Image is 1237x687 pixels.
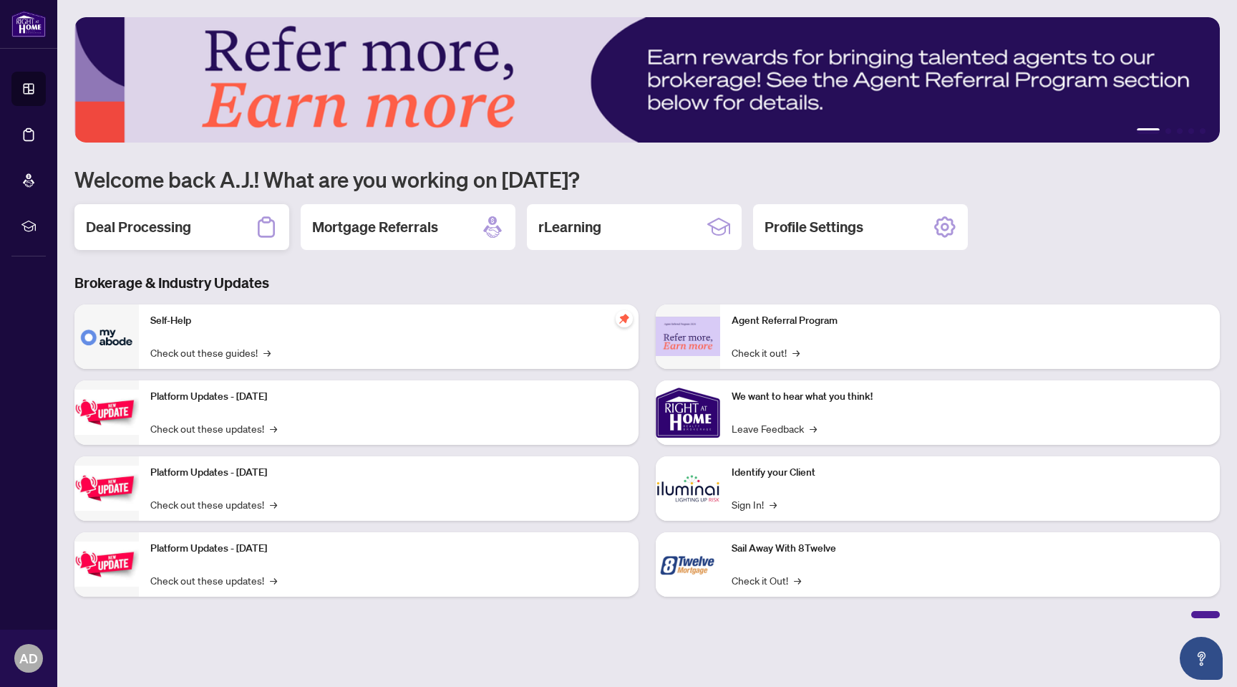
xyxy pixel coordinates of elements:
span: → [794,572,801,588]
img: Platform Updates - July 21, 2025 [74,390,139,435]
h2: Deal Processing [86,217,191,237]
a: Sign In!→ [732,496,777,512]
p: Self-Help [150,313,627,329]
img: Self-Help [74,304,139,369]
h2: Profile Settings [765,217,863,237]
span: → [270,496,277,512]
a: Check out these updates!→ [150,572,277,588]
button: 1 [1137,128,1160,134]
button: 2 [1165,128,1171,134]
img: Sail Away With 8Twelve [656,532,720,597]
p: Identify your Client [732,465,1208,481]
a: Check it Out!→ [732,572,801,588]
a: Check it out!→ [732,345,800,360]
img: Slide 0 [74,17,1220,143]
img: logo [11,11,46,37]
a: Check out these updates!→ [150,496,277,512]
img: Agent Referral Program [656,317,720,356]
span: AD [19,648,38,668]
h3: Brokerage & Industry Updates [74,273,1220,293]
span: → [770,496,777,512]
p: Platform Updates - [DATE] [150,389,627,405]
img: Platform Updates - June 23, 2025 [74,542,139,587]
span: → [810,421,817,436]
p: We want to hear what you think! [732,389,1208,405]
p: Agent Referral Program [732,313,1208,329]
p: Platform Updates - [DATE] [150,541,627,557]
a: Leave Feedback→ [732,421,817,436]
img: Identify your Client [656,456,720,521]
h1: Welcome back A.J.! What are you working on [DATE]? [74,165,1220,193]
button: 3 [1177,128,1183,134]
span: → [792,345,800,360]
img: Platform Updates - July 8, 2025 [74,466,139,511]
p: Platform Updates - [DATE] [150,465,627,481]
h2: rLearning [538,217,601,237]
a: Check out these guides!→ [150,345,271,360]
span: → [270,572,277,588]
p: Sail Away With 8Twelve [732,541,1208,557]
button: Open asap [1180,637,1223,680]
span: → [263,345,271,360]
img: We want to hear what you think! [656,380,720,445]
button: 5 [1200,128,1206,134]
span: pushpin [616,310,633,327]
a: Check out these updates!→ [150,421,277,436]
button: 4 [1188,128,1194,134]
span: → [270,421,277,436]
h2: Mortgage Referrals [312,217,438,237]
